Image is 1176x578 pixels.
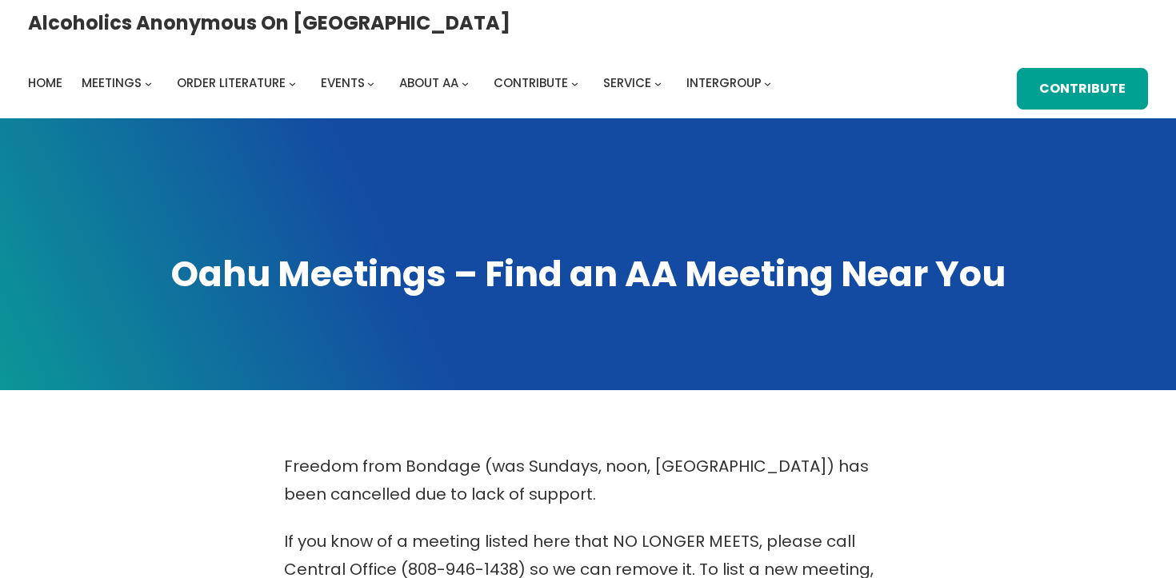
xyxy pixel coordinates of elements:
span: Contribute [494,74,568,91]
button: Contribute submenu [571,79,578,86]
a: Contribute [1017,68,1148,110]
button: Meetings submenu [145,79,152,86]
button: Intergroup submenu [764,79,771,86]
a: About AA [399,72,458,94]
span: Intergroup [686,74,762,91]
span: About AA [399,74,458,91]
span: Events [321,74,365,91]
nav: Intergroup [28,72,777,94]
a: Service [603,72,651,94]
span: Service [603,74,651,91]
a: Alcoholics Anonymous on [GEOGRAPHIC_DATA] [28,6,510,40]
a: Meetings [82,72,142,94]
h1: Oahu Meetings – Find an AA Meeting Near You [28,250,1148,298]
span: Order Literature [177,74,286,91]
button: Events submenu [367,79,374,86]
button: Order Literature submenu [289,79,296,86]
a: Events [321,72,365,94]
a: Home [28,72,62,94]
a: Contribute [494,72,568,94]
span: Meetings [82,74,142,91]
button: Service submenu [654,79,662,86]
span: Home [28,74,62,91]
a: Intergroup [686,72,762,94]
p: Freedom from Bondage (was Sundays, noon, [GEOGRAPHIC_DATA]) has been cancelled due to lack of sup... [284,452,892,508]
button: About AA submenu [462,79,469,86]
